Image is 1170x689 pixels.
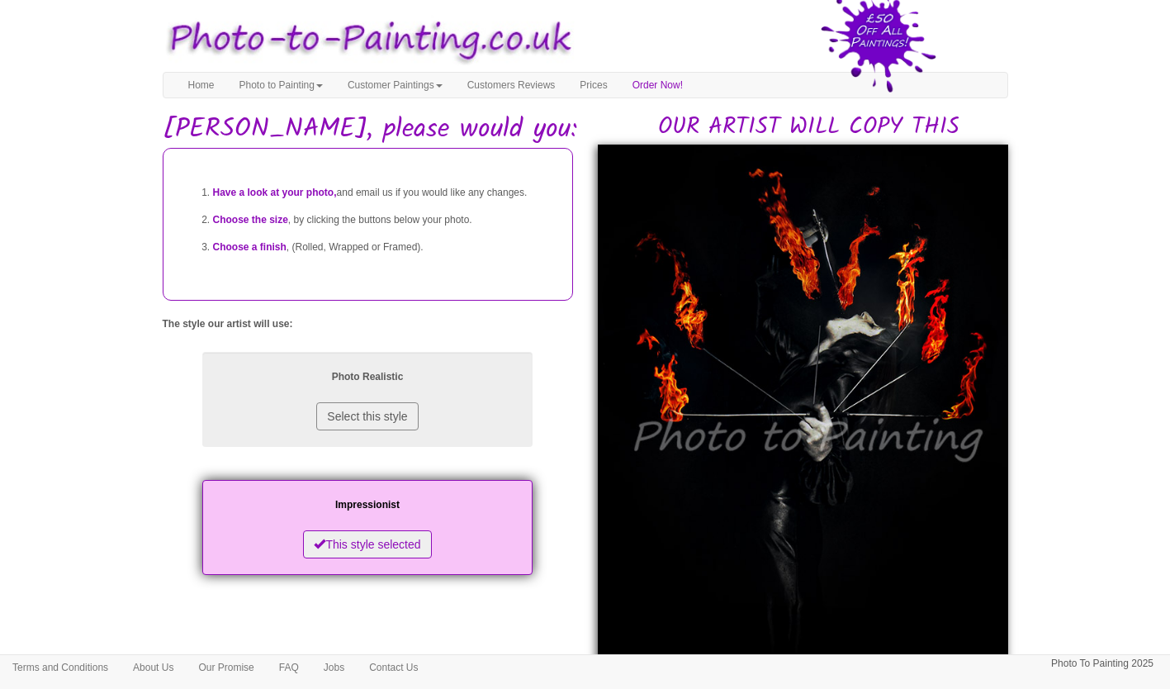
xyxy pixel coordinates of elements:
[154,8,577,72] img: Photo to Painting
[357,655,430,680] a: Contact Us
[213,234,556,261] li: , (Rolled, Wrapped or Framed).
[620,73,695,97] a: Order Now!
[335,73,455,97] a: Customer Paintings
[213,241,287,253] span: Choose a finish
[219,368,516,386] p: Photo Realistic
[455,73,568,97] a: Customers Reviews
[163,317,293,331] label: The style our artist will use:
[176,73,227,97] a: Home
[1051,655,1153,672] p: Photo To Painting 2025
[311,655,357,680] a: Jobs
[267,655,311,680] a: FAQ
[213,179,556,207] li: and email us if you would like any changes.
[303,530,431,558] button: This style selected
[567,73,619,97] a: Prices
[213,207,556,234] li: , by clicking the buttons below your photo.
[610,115,1008,140] h2: OUR ARTIST WILL COPY THIS
[163,115,1008,144] h1: [PERSON_NAME], please would you:
[213,187,337,198] span: Have a look at your photo,
[227,73,335,97] a: Photo to Painting
[213,214,288,226] span: Choose the size
[121,655,186,680] a: About Us
[316,402,418,430] button: Select this style
[186,655,266,680] a: Our Promise
[219,497,516,514] p: Impressionist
